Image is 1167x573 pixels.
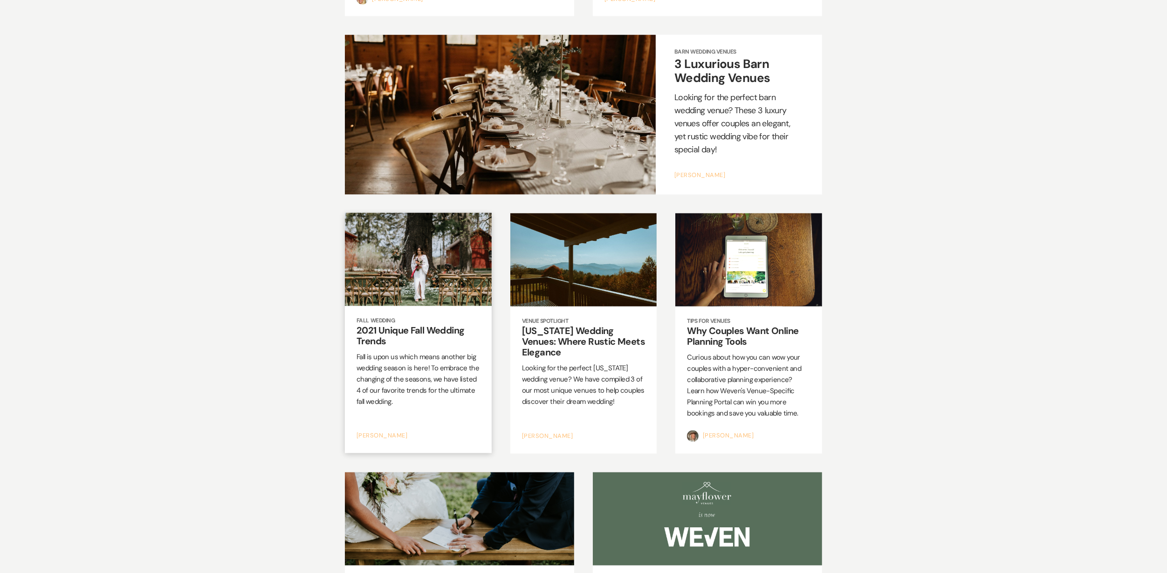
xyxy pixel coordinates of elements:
h2: Why Couples Want Online Planning Tools [687,326,810,348]
h2: 3 Luxurious Barn Wedding Venues [674,57,803,85]
a: [PERSON_NAME] [522,432,573,440]
p: Looking for the perfect [US_STATE] wedding venue? We have compiled 3 of our most unique venues to... [522,363,645,408]
span: venue spotlight [522,318,645,325]
h2: [US_STATE] Wedding Venues: Where Rustic Meets Elegance [522,326,645,358]
p: Fall is upon us which means another big wedding season is here! To embrace the changing of the se... [357,352,480,408]
a: [PERSON_NAME] [674,171,726,179]
img: Serena Holtsinger [687,430,699,442]
a: Barn Wedding Venues 3 Luxurious Barn Wedding Venues Looking for the perfect barn wedding venue? T... [656,35,822,169]
span: Fall Wedding [357,318,480,324]
h2: 2021 Unique Fall Wedding Trends [357,326,480,347]
a: [PERSON_NAME] [357,432,408,440]
p: Looking for the perfect barn wedding venue? These 3 luxury venues offer couples an elegant, yet r... [674,91,803,157]
a: [PERSON_NAME] [703,432,754,440]
p: Curious about how you can wow your couples with a hyper-convenient and collaborative planning exp... [687,352,810,419]
span: Barn Wedding Venues [674,49,803,55]
a: venue spotlight [US_STATE] Wedding Venues: Where Rustic Meets Elegance Looking for the perfect [U... [510,307,657,418]
span: Tips for Venues [687,318,810,325]
a: Fall Wedding 2021 Unique Fall Wedding Trends Fall is upon us which means another big wedding seas... [345,306,492,418]
a: Tips for Venues Why Couples Want Online Planning Tools Curious about how you can wow your couples... [675,307,822,430]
